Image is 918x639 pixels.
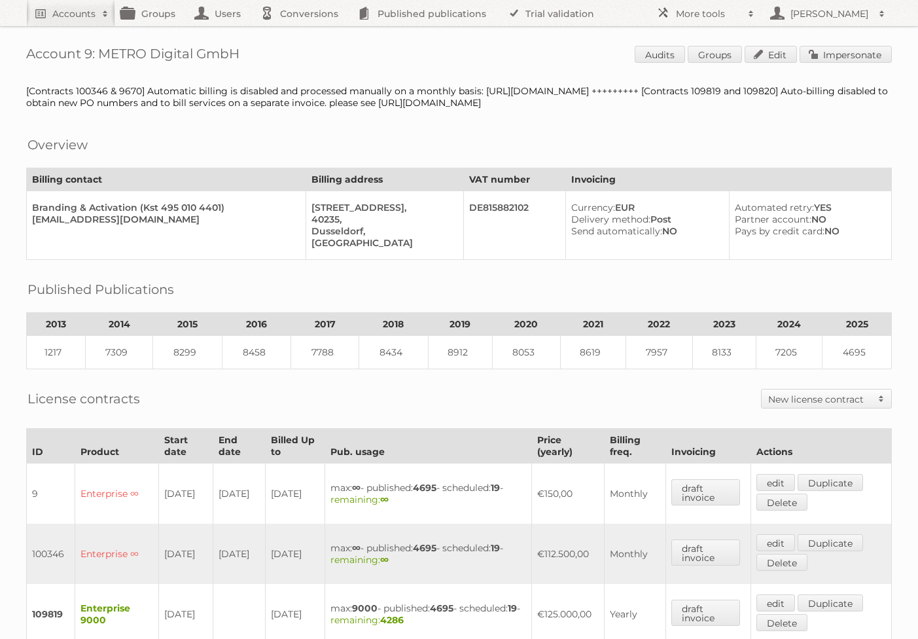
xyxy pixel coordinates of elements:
h2: New license contract [768,393,872,406]
span: Pays by credit card: [735,225,824,237]
span: Partner account: [735,213,811,225]
td: [DATE] [213,464,265,524]
a: New license contract [762,390,891,408]
th: 2018 [359,313,428,336]
td: 7205 [756,336,822,369]
a: edit [756,534,795,551]
td: €112.500,00 [532,524,604,584]
strong: ∞ [380,494,389,505]
a: edit [756,474,795,491]
th: 2020 [492,313,560,336]
a: Groups [688,46,742,63]
td: €150,00 [532,464,604,524]
th: Billing freq. [604,429,666,464]
span: Toggle [872,390,891,408]
div: Post [571,213,718,225]
h2: Published Publications [27,280,174,299]
td: Monthly [604,524,666,584]
h2: Overview [27,135,88,155]
td: 8053 [492,336,560,369]
span: Automated retry: [735,202,814,213]
td: 8434 [359,336,428,369]
td: 4695 [822,336,892,369]
th: Billing contact [27,168,306,191]
strong: 4695 [413,542,436,554]
th: 2016 [222,313,291,336]
strong: 4695 [413,482,436,494]
h2: More tools [676,7,741,20]
span: remaining: [330,614,404,626]
td: 7309 [85,336,153,369]
div: YES [735,202,881,213]
a: Delete [756,494,807,511]
a: Delete [756,614,807,631]
th: End date [213,429,265,464]
a: Edit [745,46,797,63]
div: NO [735,213,881,225]
th: 2013 [27,313,86,336]
th: Actions [751,429,892,464]
th: 2024 [756,313,822,336]
div: [Contracts 100346 & 9670] Automatic billing is disabled and processed manually on a monthly basis... [26,85,892,109]
td: 1217 [27,336,86,369]
strong: ∞ [352,482,361,494]
th: Billed Up to [265,429,325,464]
strong: 19 [508,602,517,614]
td: [DATE] [158,524,213,584]
span: Delivery method: [571,213,650,225]
strong: 4286 [380,614,404,626]
a: Duplicate [798,534,863,551]
a: Delete [756,554,807,571]
h2: Accounts [52,7,96,20]
a: draft invoice [671,479,740,505]
td: 8299 [153,336,222,369]
a: draft invoice [671,539,740,566]
th: Pub. usage [325,429,531,464]
th: 2017 [291,313,359,336]
strong: ∞ [380,554,389,566]
span: Send automatically: [571,225,662,237]
div: [GEOGRAPHIC_DATA] [311,237,453,249]
a: Duplicate [798,474,863,491]
th: 2023 [692,313,756,336]
th: Billing address [306,168,464,191]
th: Start date [158,429,213,464]
th: 2025 [822,313,892,336]
th: VAT number [464,168,565,191]
td: [DATE] [158,464,213,524]
td: 9 [27,464,75,524]
td: [DATE] [265,524,325,584]
td: Enterprise ∞ [75,524,159,584]
div: [STREET_ADDRESS], [311,202,453,213]
th: Invoicing [666,429,751,464]
div: [EMAIL_ADDRESS][DOMAIN_NAME] [32,213,295,225]
strong: ∞ [352,542,361,554]
td: Enterprise ∞ [75,464,159,524]
strong: 9000 [352,602,378,614]
td: [DATE] [265,464,325,524]
td: 100346 [27,524,75,584]
th: 2022 [626,313,692,336]
th: Invoicing [565,168,891,191]
td: [DATE] [213,524,265,584]
th: Price (yearly) [532,429,604,464]
td: 8133 [692,336,756,369]
a: Impersonate [800,46,892,63]
div: 40235, [311,213,453,225]
th: 2019 [428,313,492,336]
td: 8458 [222,336,291,369]
td: 7957 [626,336,692,369]
div: Branding & Activation (Kst 495 010 4401) [32,202,295,213]
span: remaining: [330,494,389,505]
td: DE815882102 [464,191,565,260]
a: draft invoice [671,600,740,626]
a: Duplicate [798,594,863,612]
div: NO [735,225,881,237]
div: Dusseldorf, [311,225,453,237]
td: max: - published: - scheduled: - [325,524,531,584]
th: ID [27,429,75,464]
h2: License contracts [27,389,140,409]
span: remaining: [330,554,389,566]
th: 2015 [153,313,222,336]
th: Product [75,429,159,464]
